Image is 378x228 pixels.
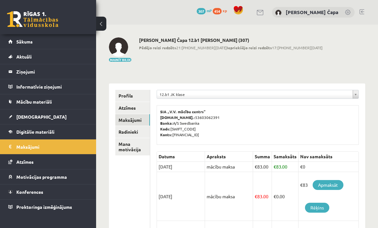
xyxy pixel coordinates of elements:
img: Elvis Rainers Čapa [109,37,128,57]
td: [DATE] [157,172,205,221]
a: Digitālie materiāli [8,124,88,139]
span: Konferences [16,189,43,195]
span: xp [223,8,227,13]
b: Iepriekšējo reizi redzēts [227,45,272,50]
h2: [PERSON_NAME] Čapa 12.b1 [PERSON_NAME] (307) [139,37,323,43]
a: Proktoringa izmēģinājums [8,200,88,214]
th: Samaksāts [272,152,298,162]
legend: Informatīvie ziņojumi [16,79,88,94]
span: € [255,164,257,169]
a: Rēķins [305,203,329,213]
a: 454 xp [213,8,230,13]
td: mācību maksa [205,172,253,221]
td: 83.00 [253,162,272,172]
a: Atzīmes [8,154,88,169]
a: Apmaksāt [313,180,343,190]
span: Aktuāli [16,54,32,59]
span: Motivācijas programma [16,174,67,180]
a: Konferences [8,185,88,199]
a: Atzīmes [115,102,150,114]
b: Konts: [160,132,172,137]
p: 53603062391 A/S Swedbanka [SWIFT_CODE] [FINANCIAL_ID] [160,109,355,138]
a: 12.b1 JK klase [157,90,358,98]
a: Maksājumi [115,114,150,126]
span: Sākums [16,39,33,44]
span: € [274,164,276,169]
td: 83.00 [253,172,272,221]
a: Informatīvie ziņojumi [8,79,88,94]
td: €83 [298,172,358,221]
span: Proktoringa izmēģinājums [16,204,72,210]
span: Digitālie materiāli [16,129,54,135]
b: [DOMAIN_NAME].: [160,115,195,120]
button: Mainīt bildi [109,58,131,62]
a: Ziņojumi [8,64,88,79]
td: 0.00 [272,172,298,221]
span: mP [207,8,212,13]
span: Mācību materiāli [16,99,52,105]
a: [DEMOGRAPHIC_DATA] [8,109,88,124]
span: 12.b1 JK klase [160,90,350,98]
a: Profils [115,90,150,102]
a: Radinieki [115,126,150,138]
span: Atzīmes [16,159,34,165]
img: Elvis Rainers Čapa [275,10,282,16]
span: € [255,193,257,199]
span: 307 [197,8,206,14]
a: Rīgas 1. Tālmācības vidusskola [7,11,58,27]
a: Maksājumi [8,139,88,154]
a: Motivācijas programma [8,169,88,184]
span: € [274,193,276,199]
b: Banka: [160,121,173,126]
th: Datums [157,152,205,162]
a: Mana motivācija [115,138,150,155]
td: [DATE] [157,162,205,172]
th: Summa [253,152,272,162]
th: Apraksts [205,152,253,162]
a: Mācību materiāli [8,94,88,109]
span: [DEMOGRAPHIC_DATA] [16,114,67,120]
a: Aktuāli [8,49,88,64]
span: 454 [213,8,222,14]
th: Nav samaksāts [298,152,358,162]
legend: Ziņojumi [16,64,88,79]
td: mācību maksa [205,162,253,172]
a: Sākums [8,34,88,49]
b: Pēdējo reizi redzēts [139,45,176,50]
a: 307 mP [197,8,212,13]
span: 21:[PHONE_NUMBER][DATE] 17:[PHONE_NUMBER][DATE] [139,45,323,51]
td: 83.00 [272,162,298,172]
b: SIA „V.V. mācību centrs” [160,109,206,114]
b: Kods: [160,126,170,131]
legend: Maksājumi [16,139,88,154]
td: €0 [298,162,358,172]
a: [PERSON_NAME] Čapa [286,9,338,15]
